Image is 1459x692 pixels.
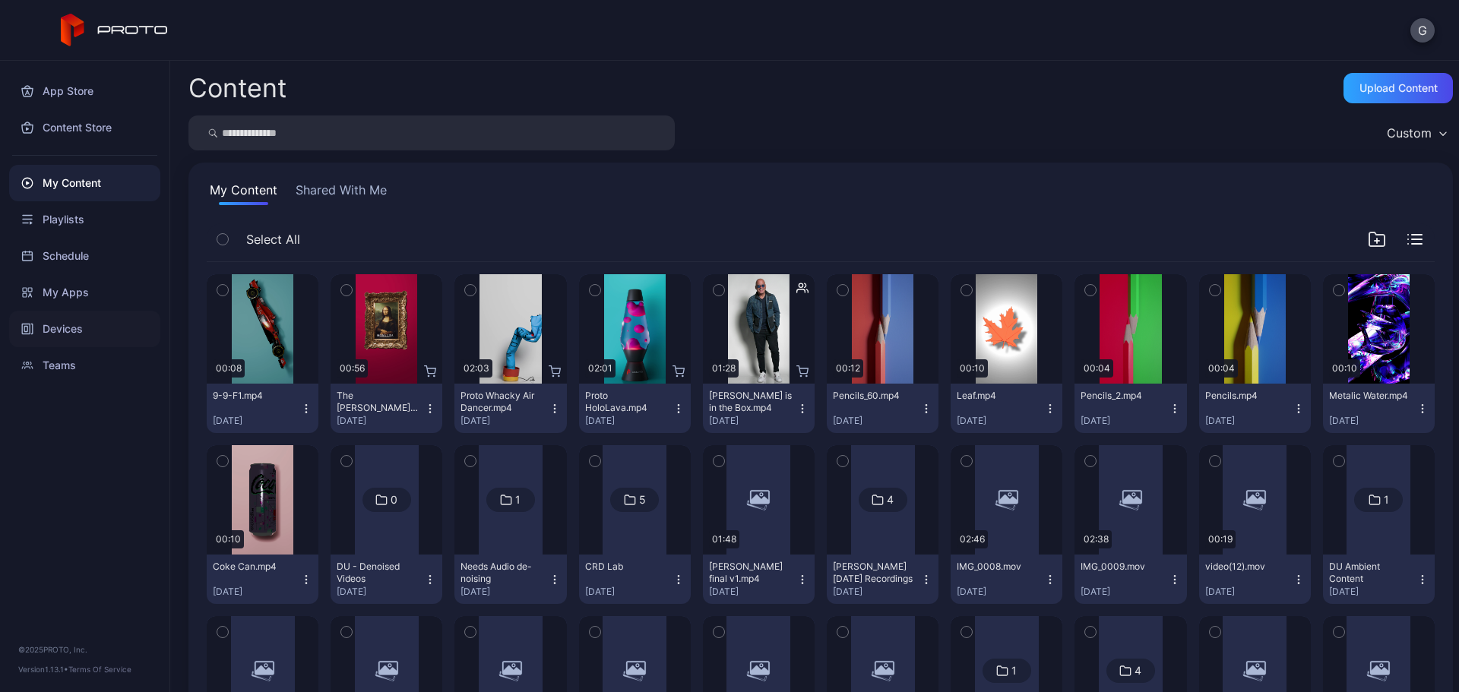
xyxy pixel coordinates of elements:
a: Playlists [9,201,160,238]
div: [DATE] [213,586,300,598]
div: [DATE] [1205,415,1293,427]
button: Upload Content [1343,73,1453,103]
div: 5 [639,493,646,507]
div: Jane final v1.mp4 [709,561,793,585]
div: DU Ambient Content [1329,561,1413,585]
div: Pencils.mp4 [1205,390,1289,402]
div: CRD Lab [585,561,669,573]
a: Terms Of Service [68,665,131,674]
a: My Apps [9,274,160,311]
div: [DATE] [1329,586,1416,598]
div: Proto HoloLava.mp4 [585,390,669,414]
div: [DATE] [337,586,424,598]
div: [DATE] [585,415,673,427]
div: Coke Can.mp4 [213,561,296,573]
button: Coke Can.mp4[DATE] [207,555,318,604]
button: Pencils_2.mp4[DATE] [1074,384,1186,433]
div: [DATE] [957,415,1044,427]
div: 4 [1135,664,1141,678]
div: 1 [1384,493,1389,507]
div: Jane April 2025 Recordings [833,561,916,585]
button: Pencils_60.mp4[DATE] [827,384,938,433]
span: Version 1.13.1 • [18,665,68,674]
div: [DATE] [1329,415,1416,427]
div: [DATE] [585,586,673,598]
button: Needs Audio de-noising[DATE] [454,555,566,604]
button: [PERSON_NAME] [DATE] Recordings[DATE] [827,555,938,604]
button: Proto Whacky Air Dancer.mp4[DATE] [454,384,566,433]
div: Pencils_60.mp4 [833,390,916,402]
div: [DATE] [833,415,920,427]
div: Proto Whacky Air Dancer.mp4 [460,390,544,414]
div: [DATE] [1081,586,1168,598]
div: [DATE] [460,415,548,427]
div: 1 [1011,664,1017,678]
div: Upload Content [1359,82,1438,94]
button: CRD Lab[DATE] [579,555,691,604]
div: Metalic Water.mp4 [1329,390,1413,402]
button: Pencils.mp4[DATE] [1199,384,1311,433]
button: Metalic Water.mp4[DATE] [1323,384,1435,433]
div: [DATE] [709,586,796,598]
button: My Content [207,181,280,205]
a: Schedule [9,238,160,274]
button: Shared With Me [293,181,390,205]
div: Leaf.mp4 [957,390,1040,402]
span: Select All [246,230,300,248]
div: Needs Audio de-noising [460,561,544,585]
div: 1 [515,493,521,507]
button: Proto HoloLava.mp4[DATE] [579,384,691,433]
div: DU - Denoised Videos [337,561,420,585]
div: Howie Mandel is in the Box.mp4 [709,390,793,414]
div: The Mona Lisa.mp4 [337,390,420,414]
div: [DATE] [833,586,920,598]
button: IMG_0009.mov[DATE] [1074,555,1186,604]
div: IMG_0008.mov [957,561,1040,573]
div: 0 [391,493,397,507]
div: IMG_0009.mov [1081,561,1164,573]
button: DU - Denoised Videos[DATE] [331,555,442,604]
button: The [PERSON_NAME] [PERSON_NAME].mp4[DATE] [331,384,442,433]
button: [PERSON_NAME] is in the Box.mp4[DATE] [703,384,815,433]
div: [DATE] [709,415,796,427]
div: Custom [1387,125,1432,141]
button: DU Ambient Content[DATE] [1323,555,1435,604]
div: [DATE] [460,586,548,598]
button: [PERSON_NAME] final v1.mp4[DATE] [703,555,815,604]
button: 9-9-F1.mp4[DATE] [207,384,318,433]
button: Leaf.mp4[DATE] [951,384,1062,433]
div: 9-9-F1.mp4 [213,390,296,402]
button: video(12).mov[DATE] [1199,555,1311,604]
a: My Content [9,165,160,201]
button: Custom [1379,115,1453,150]
div: [DATE] [337,415,424,427]
div: [DATE] [213,415,300,427]
button: IMG_0008.mov[DATE] [951,555,1062,604]
div: [DATE] [1205,586,1293,598]
a: Content Store [9,109,160,146]
div: [DATE] [1081,415,1168,427]
div: Pencils_2.mp4 [1081,390,1164,402]
div: video(12).mov [1205,561,1289,573]
a: Teams [9,347,160,384]
button: G [1410,18,1435,43]
a: Devices [9,311,160,347]
div: © 2025 PROTO, Inc. [18,643,151,656]
div: Content [188,75,286,101]
div: 4 [887,493,894,507]
div: [DATE] [957,586,1044,598]
a: App Store [9,73,160,109]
